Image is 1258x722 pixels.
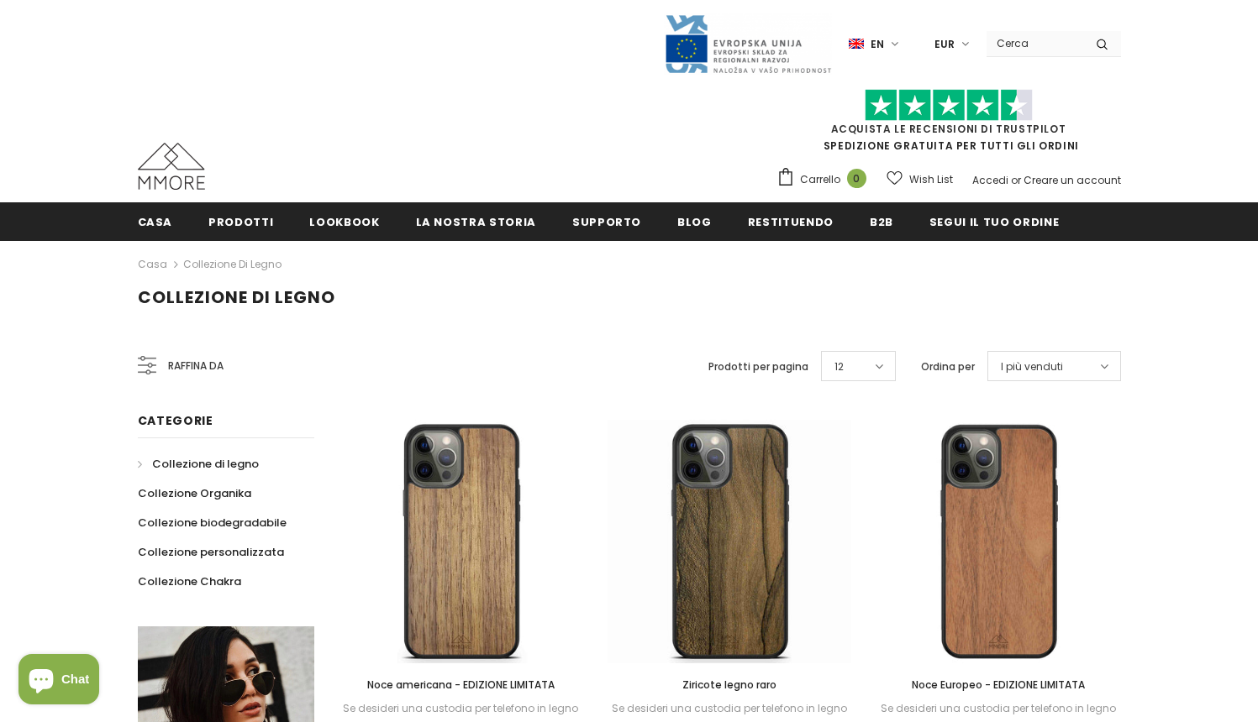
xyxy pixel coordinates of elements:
a: Casa [138,254,167,275]
a: Accedi [972,173,1008,187]
span: Collezione Chakra [138,573,241,589]
label: Prodotti per pagina [708,358,808,375]
a: Prodotti [208,202,273,240]
span: Collezione personalizzata [138,544,284,560]
a: Segui il tuo ordine [929,202,1059,240]
span: supporto [572,214,641,230]
span: I più venduti [1001,358,1063,375]
span: Collezione di legno [138,285,335,309]
span: Segui il tuo ordine [929,214,1059,230]
span: EUR [934,36,955,53]
a: Casa [138,202,173,240]
span: Carrello [800,171,840,188]
span: Wish List [909,171,953,188]
img: Casi MMORE [138,143,205,190]
a: Collezione di legno [183,257,282,271]
a: Wish List [887,165,953,194]
span: SPEDIZIONE GRATUITA PER TUTTI GLI ORDINI [776,97,1121,153]
span: or [1011,173,1021,187]
a: Collezione di legno [138,449,259,479]
a: Noce Europeo - EDIZIONE LIMITATA [876,676,1120,694]
span: Collezione Organika [138,485,251,501]
span: en [871,36,884,53]
a: La nostra storia [416,202,536,240]
a: Acquista le recensioni di TrustPilot [831,122,1066,136]
a: Noce americana - EDIZIONE LIMITATA [340,676,583,694]
a: Collezione Chakra [138,567,241,596]
span: Prodotti [208,214,273,230]
span: Collezione di legno [152,456,259,472]
a: Collezione biodegradabile [138,508,287,537]
a: Javni Razpis [664,36,832,50]
span: Noce americana - EDIZIONE LIMITATA [367,678,555,692]
a: Lookbook [309,202,379,240]
a: B2B [870,202,893,240]
img: i-lang-1.png [849,37,864,51]
a: supporto [572,202,641,240]
span: Restituendo [748,214,834,230]
span: Blog [677,214,712,230]
a: Carrello 0 [776,167,875,192]
span: Casa [138,214,173,230]
span: B2B [870,214,893,230]
span: Collezione biodegradabile [138,515,287,531]
a: Creare un account [1024,173,1121,187]
span: Noce Europeo - EDIZIONE LIMITATA [912,678,1085,692]
span: Raffina da [168,357,224,375]
a: Ziricote legno raro [608,676,851,694]
span: 0 [847,169,866,188]
a: Collezione personalizzata [138,537,284,567]
a: Restituendo [748,202,834,240]
img: Javni Razpis [664,13,832,75]
a: Collezione Organika [138,479,251,508]
span: La nostra storia [416,214,536,230]
a: Blog [677,202,712,240]
span: Lookbook [309,214,379,230]
span: Ziricote legno raro [682,678,776,692]
label: Ordina per [921,358,975,375]
span: Categorie [138,412,213,429]
input: Search Site [987,31,1083,55]
span: 12 [834,358,844,375]
img: Fidati di Pilot Stars [865,89,1033,122]
inbox-online-store-chat: Shopify online store chat [13,654,104,709]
